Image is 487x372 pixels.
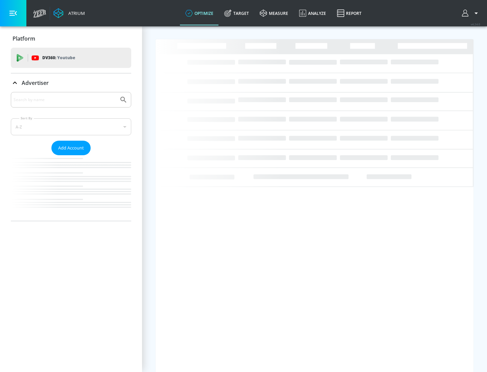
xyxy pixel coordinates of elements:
[58,144,84,152] span: Add Account
[19,116,34,120] label: Sort By
[57,54,75,61] p: Youtube
[11,92,131,221] div: Advertiser
[254,1,294,25] a: measure
[14,95,116,104] input: Search by name
[22,79,49,87] p: Advertiser
[294,1,331,25] a: Analyze
[11,73,131,92] div: Advertiser
[331,1,367,25] a: Report
[11,48,131,68] div: DV360: Youtube
[11,29,131,48] div: Platform
[13,35,35,42] p: Platform
[471,22,480,26] span: v 4.24.0
[11,155,131,221] nav: list of Advertiser
[51,141,91,155] button: Add Account
[219,1,254,25] a: Target
[66,10,85,16] div: Atrium
[42,54,75,62] p: DV360:
[53,8,85,18] a: Atrium
[11,118,131,135] div: A-Z
[180,1,219,25] a: optimize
